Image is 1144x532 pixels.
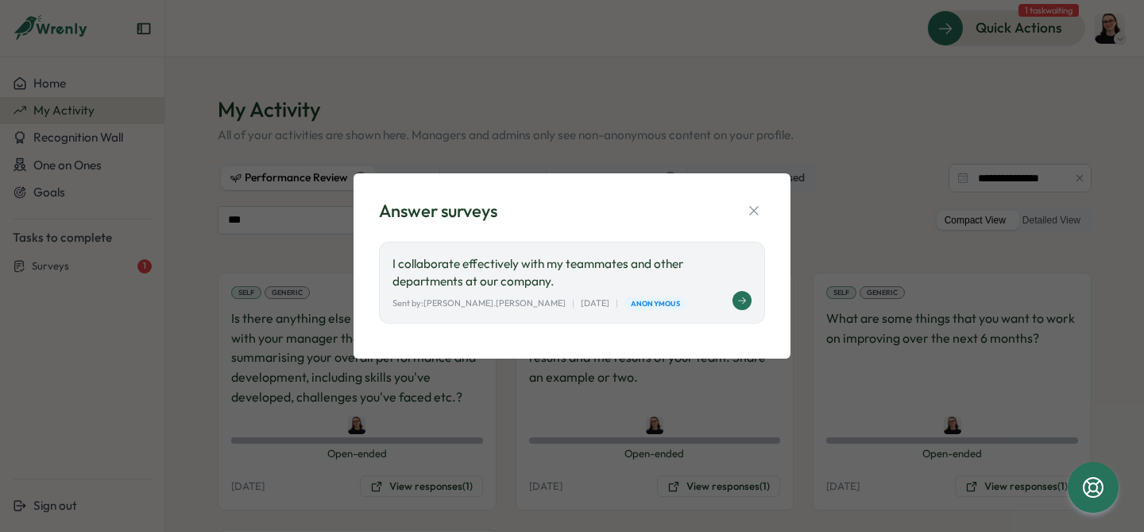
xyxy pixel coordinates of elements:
div: Answer surveys [379,199,497,223]
p: [DATE] [581,297,609,310]
p: | [616,297,618,310]
p: | [572,297,574,310]
a: I collaborate effectively with my teammates and other departments at our company.Sent by:[PERSON_... [379,242,765,324]
p: I collaborate effectively with my teammates and other departments at our company. [392,255,752,290]
p: Sent by: [PERSON_NAME].[PERSON_NAME] [392,297,566,310]
span: Anonymous [631,298,680,309]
